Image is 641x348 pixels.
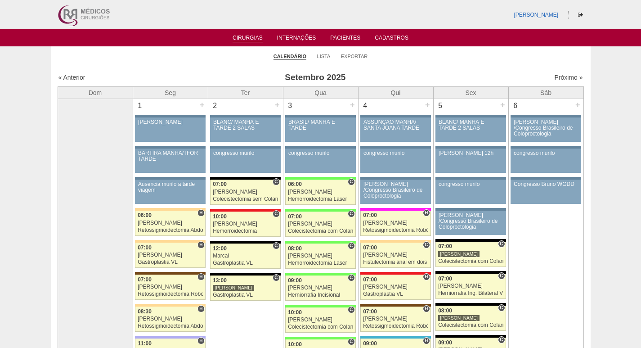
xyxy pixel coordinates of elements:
div: Key: Aviso [435,208,506,211]
div: Hemorroidectomia Laser [288,196,353,202]
th: Sáb [508,86,583,99]
span: 07:00 [138,276,152,283]
div: 5 [434,99,448,113]
a: H 07:00 [PERSON_NAME] Retossigmoidectomia Robótica [135,275,205,300]
div: [PERSON_NAME] [213,189,278,195]
div: Key: Aviso [511,177,581,180]
span: 07:00 [363,308,377,315]
a: Calendário [273,53,306,60]
a: [PERSON_NAME] 12h [435,149,506,173]
a: [PERSON_NAME] /Congresso Brasileiro de Coloproctologia [435,211,506,235]
div: Key: Aviso [435,146,506,149]
div: Gastroplastia VL [363,291,428,297]
div: Key: Aviso [135,177,205,180]
div: Retossigmoidectomia Abdominal VL [138,227,203,233]
span: Consultório [273,210,279,217]
div: [PERSON_NAME] [363,284,428,290]
div: + [198,99,206,111]
span: 07:00 [138,244,152,251]
div: BLANC/ MANHÃ E TARDE 2 SALAS [439,119,503,131]
a: Ausencia murilo a tarde viagem [135,180,205,204]
div: [PERSON_NAME] [288,221,353,227]
span: Consultório [423,241,430,249]
div: Key: Aviso [135,115,205,118]
div: Retossigmoidectomia Robótica [138,291,203,297]
div: ASSUNÇÃO MANHÃ/ SANTA JOANA TARDE [363,119,428,131]
div: Gastroplastia VL [213,292,278,298]
div: Key: Brasil [285,273,355,276]
th: Qua [283,86,358,99]
div: congresso murilo [213,150,278,156]
span: 07:00 [363,244,377,251]
span: 10:00 [213,213,227,220]
a: [PERSON_NAME] [514,12,558,18]
div: Key: Aviso [511,115,581,118]
div: Key: Brasil [285,177,355,180]
div: [PERSON_NAME] [438,315,480,321]
th: Qui [358,86,433,99]
div: Key: Blanc [210,241,280,244]
a: [PERSON_NAME] /Congresso Brasileiro de Coloproctologia [511,118,581,142]
a: congresso murilo [210,149,280,173]
div: Key: Aviso [285,146,355,149]
div: Ausencia murilo a tarde viagem [138,181,202,193]
div: Key: Aviso [360,146,430,149]
a: BARTIRA MANHÃ/ IFOR TARDE [135,149,205,173]
span: Hospital [423,337,430,344]
div: [PERSON_NAME] [363,220,428,226]
div: [PERSON_NAME] [138,316,203,322]
div: Colecistectomia com Colangiografia VL [438,322,503,328]
div: Gastroplastia VL [138,259,203,265]
a: [PERSON_NAME] [135,118,205,142]
div: BRASIL/ MANHÃ E TARDE [288,119,353,131]
a: Pacientes [330,35,360,44]
div: congresso murilo [439,181,503,187]
div: Congresso Bruno WGDD [514,181,578,187]
a: C 07:00 [PERSON_NAME] Colecistectomia sem Colangiografia VL [210,180,280,205]
a: BRASIL/ MANHÃ E TARDE [285,118,355,142]
th: Sex [433,86,508,99]
span: 07:00 [363,212,377,218]
span: 07:00 [438,243,452,249]
div: Key: Aviso [285,115,355,118]
div: congresso murilo [514,150,578,156]
a: ASSUNÇÃO MANHÃ/ SANTA JOANA TARDE [360,118,430,142]
div: 1 [133,99,147,113]
a: Lista [317,53,331,59]
div: Key: Neomater [360,336,430,339]
div: Key: Assunção [210,209,280,212]
div: Hemorroidectomia [213,228,278,234]
div: Key: Santa Joana [135,272,205,275]
div: [PERSON_NAME] [438,283,503,289]
div: Key: Blanc [435,239,506,242]
a: H 06:00 [PERSON_NAME] Retossigmoidectomia Abdominal VL [135,211,205,236]
div: Key: Brasil [285,209,355,212]
div: [PERSON_NAME] [213,285,254,291]
div: Marcal [213,253,278,259]
div: [PERSON_NAME] 12h [439,150,503,156]
div: Key: Brasil [285,337,355,339]
div: [PERSON_NAME] [288,285,353,291]
div: congresso murilo [363,150,428,156]
div: Retossigmoidectomia Robótica [363,227,428,233]
span: 13:00 [213,277,227,284]
span: Hospital [197,305,204,312]
div: Key: Blanc [435,271,506,274]
a: Cirurgias [233,35,263,42]
span: 07:00 [438,276,452,282]
a: C 10:00 [PERSON_NAME] Hemorroidectomia [210,212,280,237]
div: [PERSON_NAME] [138,284,203,290]
a: C 07:00 [PERSON_NAME] Herniorrafia Ing. Bilateral VL [435,274,506,299]
div: [PERSON_NAME] [288,317,353,323]
a: congresso murilo [360,149,430,173]
div: [PERSON_NAME] [138,119,202,125]
h3: Setembro 2025 [184,71,446,84]
div: + [499,99,507,111]
a: Exportar [341,53,368,59]
a: C 08:00 [PERSON_NAME] Hemorroidectomia Laser [285,244,355,269]
div: BLANC/ MANHÃ E TARDE 2 SALAS [213,119,278,131]
div: + [349,99,356,111]
div: [PERSON_NAME] /Congresso Brasileiro de Coloproctologia [439,212,503,230]
div: Key: Bartira [360,240,430,243]
div: Key: Blanc [210,273,280,276]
